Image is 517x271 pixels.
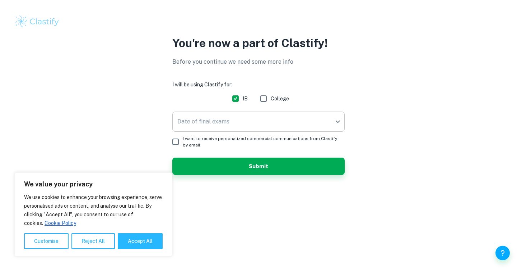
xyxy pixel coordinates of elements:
[183,135,339,148] span: I want to receive personalized commercial communications from Clastify by email.
[172,58,345,66] p: Before you continue we need some more info
[24,193,163,227] p: We use cookies to enhance your browsing experience, serve personalised ads or content, and analys...
[44,220,76,226] a: Cookie Policy
[14,14,60,29] img: Clastify logo
[71,233,115,249] button: Reject All
[243,95,248,103] span: IB
[14,172,172,257] div: We value your privacy
[271,95,289,103] span: College
[118,233,163,249] button: Accept All
[24,233,69,249] button: Customise
[172,81,345,89] h6: I will be using Clastify for:
[172,35,345,52] p: You're now a part of Clastify!
[495,246,510,260] button: Help and Feedback
[24,180,163,189] p: We value your privacy
[14,14,503,29] a: Clastify logo
[172,158,345,175] button: Submit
